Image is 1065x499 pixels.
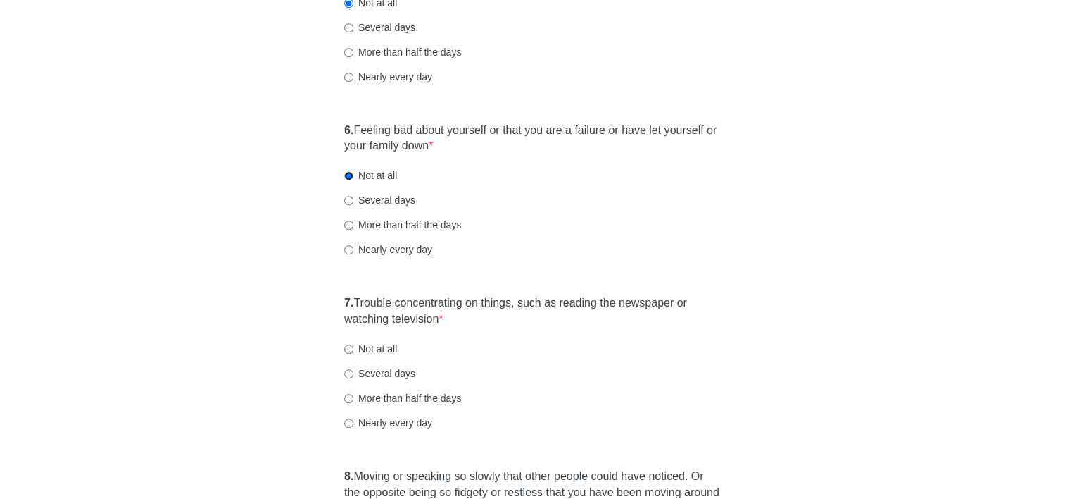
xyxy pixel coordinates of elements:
label: Several days [344,366,415,381]
input: Nearly every day [344,73,353,82]
input: Not at all [344,345,353,354]
label: Not at all [344,168,397,183]
label: Several days [344,193,415,207]
input: Nearly every day [344,419,353,428]
label: More than half the days [344,45,461,59]
label: More than half the days [344,218,461,232]
input: Nearly every day [344,245,353,254]
label: Feeling bad about yourself or that you are a failure or have let yourself or your family down [344,123,721,155]
input: Not at all [344,171,353,180]
label: More than half the days [344,391,461,405]
strong: 8. [344,470,353,482]
label: Several days [344,20,415,35]
input: Several days [344,23,353,32]
label: Nearly every day [344,70,432,84]
strong: 6. [344,124,353,136]
label: Not at all [344,342,397,356]
input: Several days [344,196,353,205]
label: Nearly every day [344,416,432,430]
input: More than half the days [344,221,353,230]
input: More than half the days [344,394,353,403]
label: Trouble concentrating on things, such as reading the newspaper or watching television [344,295,721,328]
strong: 7. [344,297,353,309]
label: Nearly every day [344,242,432,257]
input: Several days [344,369,353,378]
input: More than half the days [344,48,353,57]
